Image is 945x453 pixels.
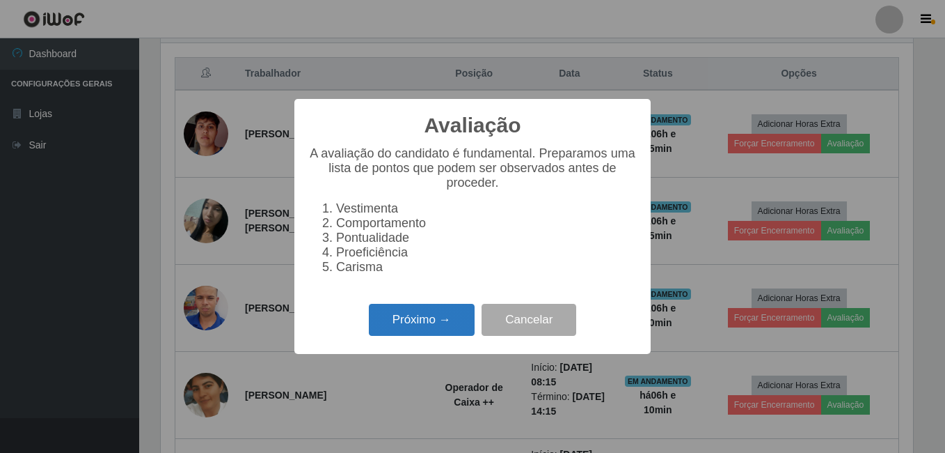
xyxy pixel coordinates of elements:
li: Comportamento [336,216,637,231]
p: A avaliação do candidato é fundamental. Preparamos uma lista de pontos que podem ser observados a... [308,146,637,190]
li: Vestimenta [336,201,637,216]
h2: Avaliação [424,113,521,138]
li: Proeficiência [336,245,637,260]
button: Cancelar [482,304,576,337]
li: Pontualidade [336,231,637,245]
button: Próximo → [369,304,475,337]
li: Carisma [336,260,637,275]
